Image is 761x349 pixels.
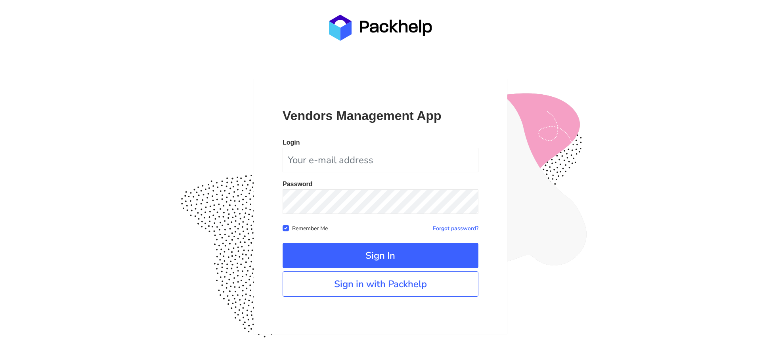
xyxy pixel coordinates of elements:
p: Password [283,181,478,187]
button: Sign In [283,243,478,268]
a: Sign in with Packhelp [283,271,478,297]
p: Login [283,139,478,146]
a: Forgot password? [433,225,478,232]
input: Your e-mail address [283,148,478,172]
label: Remember Me [292,223,328,232]
p: Vendors Management App [283,108,478,124]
